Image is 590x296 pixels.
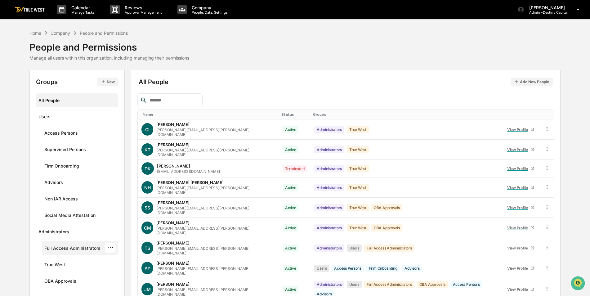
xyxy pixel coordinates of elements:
[15,7,45,13] img: logo
[504,164,537,173] a: View Profile
[6,79,11,84] div: 🖐️
[507,205,530,210] div: View Profile
[38,114,51,121] div: Users
[507,246,530,250] div: View Profile
[283,286,299,293] div: Active
[144,287,151,292] span: JM
[38,229,69,236] div: Administrators
[332,265,364,272] div: Access Persons
[507,127,530,132] div: View Profile
[283,224,299,231] div: Active
[45,79,50,84] div: 🗄️
[314,126,344,133] div: Administrators
[29,55,189,61] div: Manage all users within this organization, including managing their permissions
[347,126,369,133] div: True West
[364,244,414,252] div: Full Access Administrators
[507,185,530,190] div: View Profile
[44,262,65,269] div: True West
[44,196,78,204] div: Non IAR Access
[314,224,344,231] div: Administrators
[156,266,275,276] div: [PERSON_NAME][EMAIL_ADDRESS][PERSON_NAME][DOMAIN_NAME]
[156,282,190,287] div: [PERSON_NAME]
[38,95,116,105] div: All People
[66,5,98,10] p: Calendar
[347,281,362,288] div: Users
[157,164,190,168] div: [PERSON_NAME]
[504,243,537,253] a: View Profile
[524,5,568,10] p: [PERSON_NAME]
[504,125,537,134] a: View Profile
[504,145,537,155] a: View Profile
[402,265,422,272] div: Advisors
[144,225,151,231] span: CM
[281,112,308,117] div: Toggle SortBy
[314,281,344,288] div: Administrators
[314,204,344,211] div: Administrators
[450,281,483,288] div: Access Persons
[283,244,299,252] div: Active
[156,200,190,205] div: [PERSON_NAME]
[29,37,189,53] div: People and Permissions
[371,224,402,231] div: OBA Approvals
[156,148,275,157] div: [PERSON_NAME][EMAIL_ADDRESS][PERSON_NAME][DOMAIN_NAME]
[44,180,63,187] div: Advisors
[66,10,98,15] p: Manage Tasks
[507,166,530,171] div: View Profile
[80,30,128,36] div: People and Permissions
[347,224,369,231] div: True West
[44,147,86,154] div: Supervised Persons
[143,112,276,117] div: Toggle SortBy
[156,261,190,266] div: [PERSON_NAME]
[145,127,150,132] span: CI
[314,244,344,252] div: Administrators
[44,245,101,253] div: Full Access Administrators
[417,281,448,288] div: OBA Approvals
[371,204,402,211] div: OBA Approvals
[6,47,17,59] img: 1746055101610-c473b297-6a78-478c-a979-82029cc54cd1
[156,128,275,137] div: [PERSON_NAME][EMAIL_ADDRESS][PERSON_NAME][DOMAIN_NAME]
[283,265,299,272] div: Active
[21,47,102,54] div: Start new chat
[105,49,113,57] button: Start new chat
[144,185,151,190] span: NH
[51,78,77,84] span: Attestations
[156,142,190,147] div: [PERSON_NAME]
[503,112,538,117] div: Toggle SortBy
[105,243,116,253] div: ···
[145,266,150,271] span: AY
[4,76,42,87] a: 🖐️Preclearance
[314,146,344,153] div: Administrators
[347,146,369,153] div: True West
[145,147,150,152] span: KT
[187,10,231,15] p: People, Data, Settings
[145,245,150,251] span: TS
[44,213,96,220] div: Social Media Attestation
[44,130,78,138] div: Access Persons
[570,276,587,292] iframe: Open customer support
[504,223,537,233] a: View Profile
[347,204,369,211] div: True West
[145,205,150,210] span: SS
[507,266,530,271] div: View Profile
[12,90,39,96] span: Data Lookup
[156,226,275,235] div: [PERSON_NAME][EMAIL_ADDRESS][PERSON_NAME][DOMAIN_NAME]
[511,78,553,86] button: Add New People
[156,186,275,195] div: [PERSON_NAME][EMAIL_ADDRESS][PERSON_NAME][DOMAIN_NAME]
[314,165,344,172] div: Administrators
[6,13,113,23] p: How can we help?
[283,204,299,211] div: Active
[504,285,537,294] a: View Profile
[507,147,530,152] div: View Profile
[44,105,75,110] a: Powered byPylon
[507,287,530,292] div: View Profile
[139,78,553,86] div: All People
[314,184,344,191] div: Administrators
[51,30,70,36] div: Company
[21,54,78,59] div: We're available if you need us!
[44,278,76,286] div: OBA Approvals
[504,183,537,192] a: View Profile
[313,112,498,117] div: Toggle SortBy
[524,10,568,15] p: Admin • Destiny Capital
[366,265,400,272] div: Firm Onboarding
[347,184,369,191] div: True West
